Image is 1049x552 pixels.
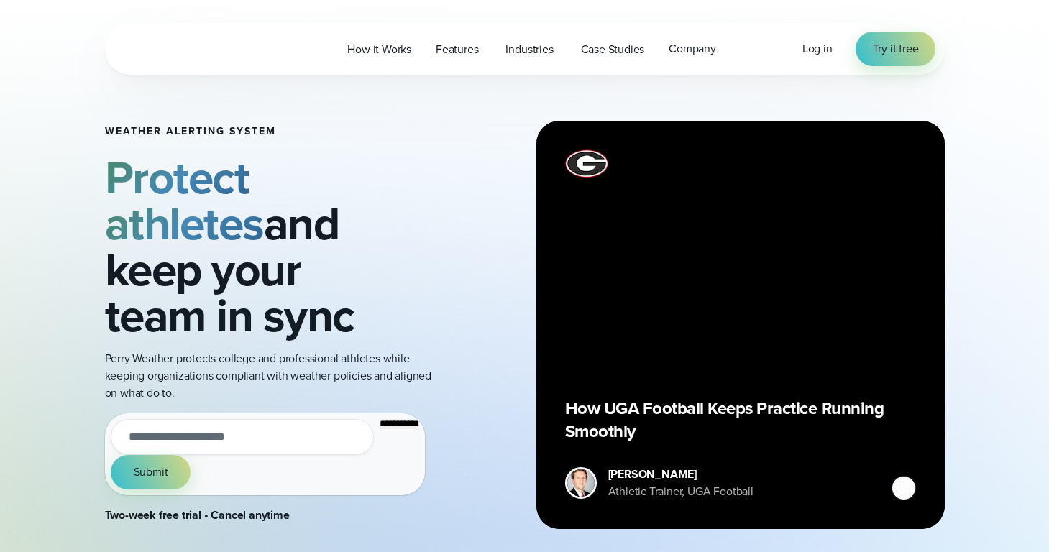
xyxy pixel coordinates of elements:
div: [PERSON_NAME] [608,466,753,483]
span: Try it free [873,40,919,57]
p: How UGA Football Keeps Practice Running Smoothly [565,397,916,443]
p: Perry Weather protects college and professional athletes while keeping organizations compliant wi... [105,350,441,402]
span: Company [669,40,716,57]
a: How it Works [335,34,423,64]
button: Submit [111,455,191,489]
div: Athletic Trainer, UGA Football [608,483,753,500]
span: Case Studies [581,41,645,58]
a: Case Studies [569,34,657,64]
span: Submit [134,464,168,481]
h2: and keep your team in sync [105,155,441,339]
span: Log in [802,40,833,57]
span: How it Works [347,41,411,58]
span: Features [436,41,478,58]
h1: Weather Alerting System [105,126,441,137]
span: Industries [505,41,553,58]
a: Try it free [856,32,936,66]
strong: Two-week free trial • Cancel anytime [105,507,290,523]
a: Log in [802,40,833,57]
strong: Protect athletes [105,144,264,257]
